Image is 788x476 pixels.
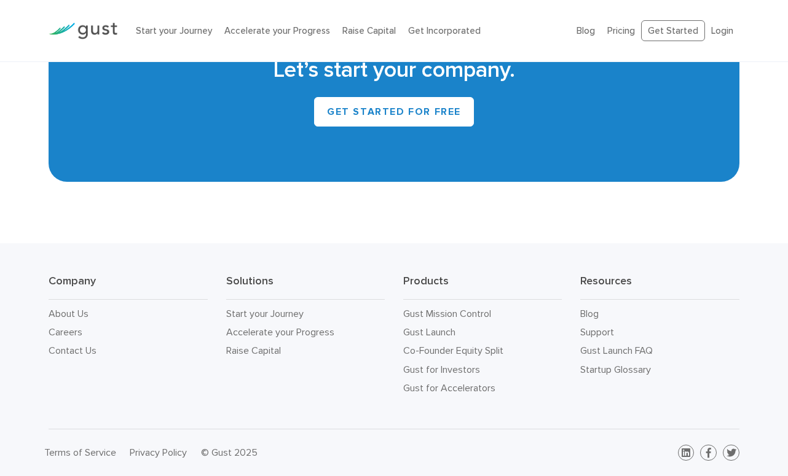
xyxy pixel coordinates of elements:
a: Support [580,326,614,338]
a: Contact Us [49,345,97,356]
a: Accelerate your Progress [224,25,330,36]
a: Startup Glossary [580,364,651,375]
a: Gust for Investors [403,364,480,375]
h3: Company [49,274,207,300]
a: Raise Capital [226,345,281,356]
div: © Gust 2025 [201,444,385,461]
a: Gust Mission Control [403,308,491,319]
a: Privacy Policy [130,447,187,458]
h3: Resources [580,274,739,300]
a: Blog [580,308,599,319]
a: Get Started [641,20,705,42]
a: Gust Launch [403,326,455,338]
a: Co-Founder Equity Split [403,345,503,356]
a: Pricing [607,25,635,36]
a: Terms of Service [44,447,116,458]
a: Get Started for Free [314,97,474,127]
a: Start your Journey [226,308,304,319]
a: Start your Journey [136,25,212,36]
a: Accelerate your Progress [226,326,334,338]
a: Get Incorporated [408,25,481,36]
img: Gust Logo [49,23,117,39]
a: Login [711,25,733,36]
a: Blog [577,25,595,36]
a: About Us [49,308,89,319]
a: Gust Launch FAQ [580,345,653,356]
a: Gust for Accelerators [403,382,495,394]
a: Careers [49,326,82,338]
a: Raise Capital [342,25,396,36]
h3: Products [403,274,562,300]
h2: Let’s start your company. [67,55,721,85]
h3: Solutions [226,274,385,300]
